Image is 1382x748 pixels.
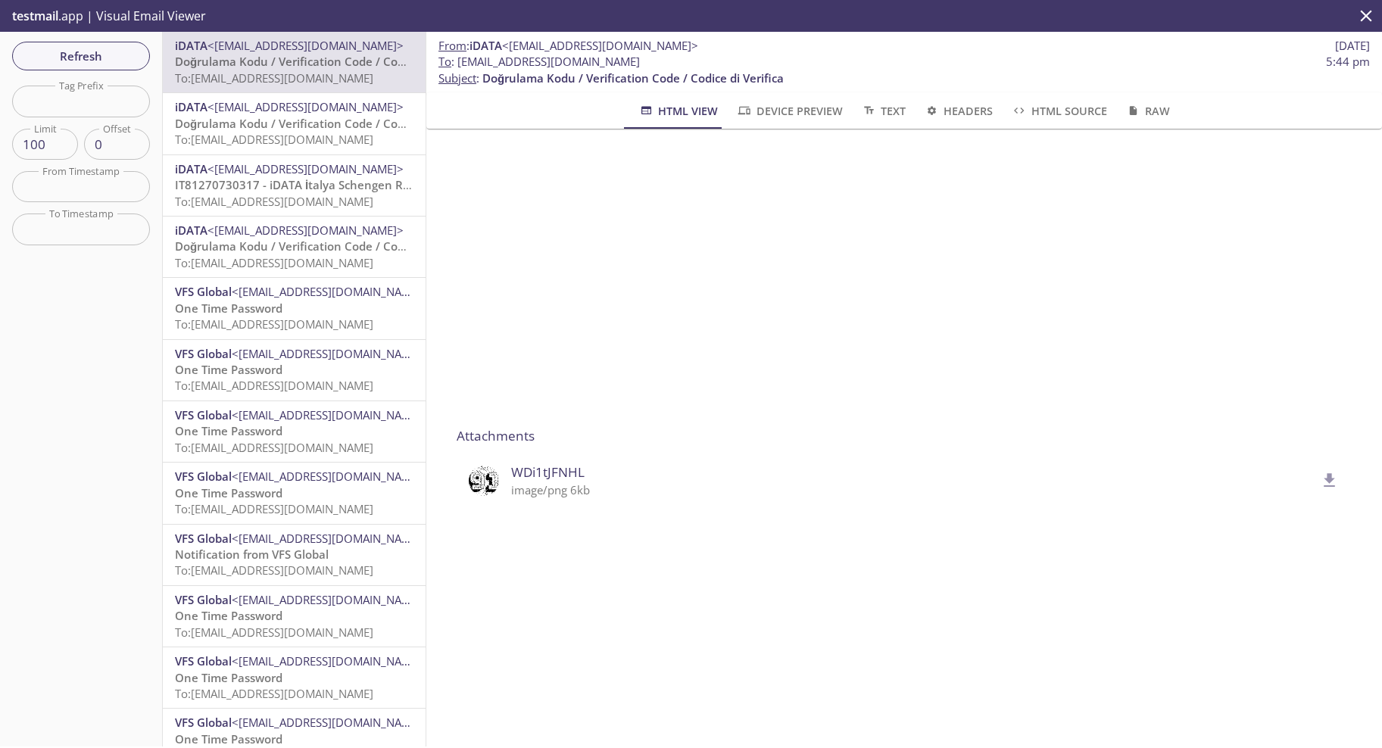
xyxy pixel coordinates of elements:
span: One Time Password [175,301,282,316]
span: <[EMAIL_ADDRESS][DOMAIN_NAME]> [502,38,698,53]
span: From [438,38,466,53]
span: VFS Global [175,469,232,484]
span: VFS Global [175,407,232,422]
button: delete [1311,462,1349,500]
p: Attachments [457,426,1352,446]
span: <[EMAIL_ADDRESS][DOMAIN_NAME]> [232,346,428,361]
span: Subject [438,70,476,86]
span: One Time Password [175,423,282,438]
span: VFS Global [175,346,232,361]
span: To: [EMAIL_ADDRESS][DOMAIN_NAME] [175,625,373,640]
span: Device Preview [736,101,842,120]
span: VFS Global [175,284,232,299]
p: image/png 6kb [511,482,1315,498]
div: VFS Global<[EMAIL_ADDRESS][DOMAIN_NAME]>One Time PasswordTo:[EMAIL_ADDRESS][DOMAIN_NAME] [163,401,426,462]
div: VFS Global<[EMAIL_ADDRESS][DOMAIN_NAME]>One Time PasswordTo:[EMAIL_ADDRESS][DOMAIN_NAME] [163,340,426,400]
span: To: [EMAIL_ADDRESS][DOMAIN_NAME] [175,563,373,578]
div: VFS Global<[EMAIL_ADDRESS][DOMAIN_NAME]>One Time PasswordTo:[EMAIL_ADDRESS][DOMAIN_NAME] [163,647,426,708]
span: <[EMAIL_ADDRESS][DOMAIN_NAME]> [207,223,404,238]
span: iDATA [175,161,207,176]
span: [DATE] [1335,38,1370,54]
span: <[EMAIL_ADDRESS][DOMAIN_NAME]> [207,99,404,114]
div: VFS Global<[EMAIL_ADDRESS][DOMAIN_NAME]>Notification from VFS GlobalTo:[EMAIL_ADDRESS][DOMAIN_NAME] [163,525,426,585]
span: One Time Password [175,485,282,500]
span: One Time Password [175,362,282,377]
div: VFS Global<[EMAIL_ADDRESS][DOMAIN_NAME]>One Time PasswordTo:[EMAIL_ADDRESS][DOMAIN_NAME] [163,463,426,523]
span: Headers [924,101,993,120]
span: WDi1tJFNHL [511,463,1315,482]
p: : [438,54,1370,86]
span: <[EMAIL_ADDRESS][DOMAIN_NAME]> [207,161,404,176]
span: To: [EMAIL_ADDRESS][DOMAIN_NAME] [175,255,373,270]
span: Notification from VFS Global [175,547,329,562]
span: To [438,54,451,69]
span: Refresh [24,46,138,66]
div: iDATA<[EMAIL_ADDRESS][DOMAIN_NAME]>IT81270730317 - iDATA İtalya Schengen Randevu Sistemi - Üyeliğ... [163,155,426,216]
span: <[EMAIL_ADDRESS][DOMAIN_NAME]> [232,284,428,299]
span: <[EMAIL_ADDRESS][DOMAIN_NAME]> [232,531,428,546]
span: Doğrulama Kodu / Verification Code / Codice di Verifica [482,70,784,86]
span: Doğrulama Kodu / Verification Code / Codice di Verifica [175,116,476,131]
span: VFS Global [175,653,232,669]
span: To: [EMAIL_ADDRESS][DOMAIN_NAME] [175,316,373,332]
span: <[EMAIL_ADDRESS][DOMAIN_NAME]> [207,38,404,53]
div: iDATA<[EMAIL_ADDRESS][DOMAIN_NAME]>Doğrulama Kodu / Verification Code / Codice di VerificaTo:[EMA... [163,93,426,154]
span: To: [EMAIL_ADDRESS][DOMAIN_NAME] [175,440,373,455]
span: One Time Password [175,731,282,746]
span: HTML View [638,101,718,120]
span: VFS Global [175,715,232,730]
span: To: [EMAIL_ADDRESS][DOMAIN_NAME] [175,686,373,701]
span: Doğrulama Kodu / Verification Code / Codice di Verifica [175,238,476,254]
span: <[EMAIL_ADDRESS][DOMAIN_NAME]> [232,592,428,607]
div: iDATA<[EMAIL_ADDRESS][DOMAIN_NAME]>Doğrulama Kodu / Verification Code / Codice di VerificaTo:[EMA... [163,217,426,277]
span: HTML Source [1011,101,1106,120]
span: To: [EMAIL_ADDRESS][DOMAIN_NAME] [175,378,373,393]
span: <[EMAIL_ADDRESS][DOMAIN_NAME]> [232,407,428,422]
div: VFS Global<[EMAIL_ADDRESS][DOMAIN_NAME]>One Time PasswordTo:[EMAIL_ADDRESS][DOMAIN_NAME] [163,278,426,338]
span: iDATA [470,38,502,53]
span: One Time Password [175,670,282,685]
span: VFS Global [175,531,232,546]
span: <[EMAIL_ADDRESS][DOMAIN_NAME]> [232,653,428,669]
button: Refresh [12,42,150,70]
img: WDi1tJFNHL [469,466,499,496]
span: : [EMAIL_ADDRESS][DOMAIN_NAME] [438,54,640,70]
span: Text [861,101,906,120]
span: iDATA [175,38,207,53]
span: iDATA [175,99,207,114]
span: Doğrulama Kodu / Verification Code / Codice di Verifica [175,54,476,69]
span: To: [EMAIL_ADDRESS][DOMAIN_NAME] [175,501,373,516]
div: VFS Global<[EMAIL_ADDRESS][DOMAIN_NAME]>One Time PasswordTo:[EMAIL_ADDRESS][DOMAIN_NAME] [163,586,426,647]
span: iDATA [175,223,207,238]
span: IT81270730317 - iDATA İtalya Schengen Randevu Sistemi - Üyeliğiniz Başarıyla Oluşturuldu. [175,177,678,192]
span: To: [EMAIL_ADDRESS][DOMAIN_NAME] [175,70,373,86]
div: iDATA<[EMAIL_ADDRESS][DOMAIN_NAME]>Doğrulama Kodu / Verification Code / Codice di VerificaTo:[EMA... [163,32,426,92]
a: delete [1311,472,1340,487]
span: To: [EMAIL_ADDRESS][DOMAIN_NAME] [175,194,373,209]
span: Raw [1125,101,1170,120]
span: : [438,38,698,54]
span: <[EMAIL_ADDRESS][DOMAIN_NAME]> [232,715,428,730]
span: To: [EMAIL_ADDRESS][DOMAIN_NAME] [175,132,373,147]
span: One Time Password [175,608,282,623]
span: VFS Global [175,592,232,607]
span: 5:44 pm [1326,54,1370,70]
span: testmail [12,8,58,24]
span: <[EMAIL_ADDRESS][DOMAIN_NAME]> [232,469,428,484]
